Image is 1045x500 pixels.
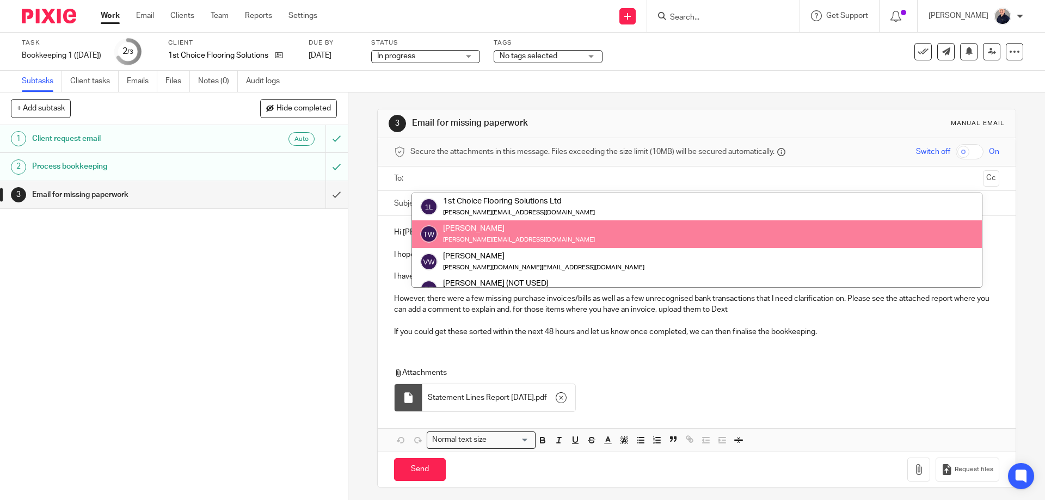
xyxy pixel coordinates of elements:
button: + Add subtask [11,99,71,118]
a: Notes (0) [198,71,238,92]
div: . [422,384,575,411]
p: I hope you are well. [394,249,999,260]
h1: Email for missing paperwork [412,118,720,129]
span: Normal text size [429,434,489,446]
label: Subject: [394,198,422,209]
div: [PERSON_NAME] [443,250,644,261]
span: Get Support [826,12,868,20]
div: 2 [11,159,26,175]
span: Switch off [916,146,950,157]
img: IMG_8745-0021-copy.jpg [994,8,1011,25]
label: Task [22,39,101,47]
div: Search for option [427,431,536,448]
div: Manual email [951,119,1005,128]
span: In progress [377,52,415,60]
span: Request files [955,465,993,474]
a: Subtasks [22,71,62,92]
div: 2 [122,45,133,58]
p: I have now completed your weekly bookkeeping from the information you have already provided. [394,271,999,282]
label: Tags [494,39,603,47]
p: [PERSON_NAME] [929,10,988,21]
a: Settings [288,10,317,21]
button: Hide completed [260,99,337,118]
img: svg%3E [420,280,438,298]
label: Due by [309,39,358,47]
p: However, there were a few missing purchase invoices/bills as well as a few unrecognised bank tran... [394,293,999,316]
span: Statement Lines Report [DATE] [428,392,534,403]
a: Client tasks [70,71,119,92]
a: Email [136,10,154,21]
div: [PERSON_NAME] [443,223,595,234]
p: 1st Choice Flooring Solutions Ltd [168,50,269,61]
h1: Email for missing paperwork [32,187,220,203]
div: Auto [288,132,315,146]
label: To: [394,173,406,184]
h1: Client request email [32,131,220,147]
div: 1st Choice Flooring Solutions Ltd [443,196,595,207]
div: Bookkeeping 1 ([DATE]) [22,50,101,61]
label: Status [371,39,480,47]
p: If you could get these sorted within the next 48 hours and let us know once completed, we can the... [394,326,999,337]
a: Work [101,10,120,21]
label: Client [168,39,295,47]
span: On [989,146,999,157]
h1: Process bookkeeping [32,158,220,175]
div: [PERSON_NAME] (NOT USED) [443,278,595,289]
div: 1 [11,131,26,146]
div: 3 [11,187,26,202]
img: Pixie [22,9,76,23]
p: Attachments [394,367,979,378]
small: /3 [127,49,133,55]
a: Reports [245,10,272,21]
a: Emails [127,71,157,92]
img: svg%3E [420,198,438,215]
span: pdf [536,392,547,403]
a: Team [211,10,229,21]
a: Audit logs [246,71,288,92]
small: [PERSON_NAME][DOMAIN_NAME][EMAIL_ADDRESS][DOMAIN_NAME] [443,264,644,270]
span: Hide completed [276,104,331,113]
button: Request files [936,458,999,482]
p: Hi [PERSON_NAME] [394,227,999,238]
input: Send [394,458,446,482]
span: No tags selected [500,52,557,60]
a: Clients [170,10,194,21]
span: [DATE] [309,52,331,59]
small: [PERSON_NAME][EMAIL_ADDRESS][DOMAIN_NAME] [443,237,595,243]
input: Search for option [490,434,529,446]
div: 3 [389,115,406,132]
img: svg%3E [420,253,438,270]
div: Bookkeeping 1 (Monday) [22,50,101,61]
img: svg%3E [420,225,438,243]
span: Secure the attachments in this message. Files exceeding the size limit (10MB) will be secured aut... [410,146,774,157]
a: Files [165,71,190,92]
input: Search [669,13,767,23]
small: [PERSON_NAME][EMAIL_ADDRESS][DOMAIN_NAME] [443,209,595,215]
button: Cc [983,170,999,187]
